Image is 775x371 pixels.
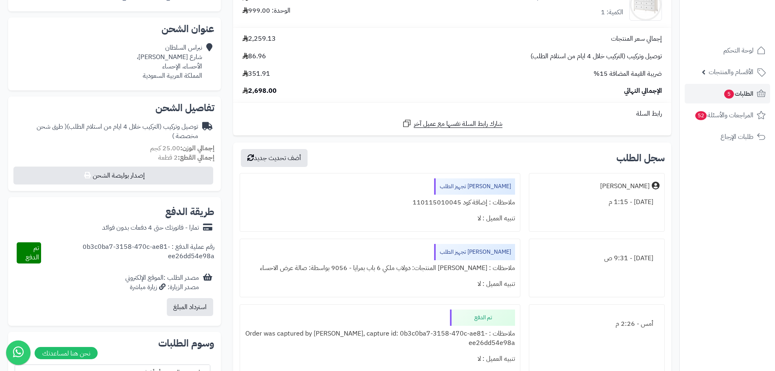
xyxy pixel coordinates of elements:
div: ملاحظات : [PERSON_NAME] المنتجات: دولاب ملكي 6 باب بمرايا - 9056 بواسطة: صالة عرض الاحساء [245,260,515,276]
small: 2 قطعة [158,153,214,162]
span: الطلبات [723,88,753,99]
div: [PERSON_NAME] تجهيز الطلب [434,178,515,195]
span: تم الدفع [26,243,39,262]
span: 351.91 [242,69,270,79]
span: 52 [695,111,707,120]
small: 25.00 كجم [150,143,214,153]
span: لوحة التحكم [723,45,753,56]
span: المراجعات والأسئلة [694,110,753,121]
span: طلبات الإرجاع [720,131,753,143]
div: مصدر الزيارة: زيارة مباشرة [125,283,199,292]
a: لوحة التحكم [685,41,770,60]
span: 2,698.00 [242,86,277,96]
div: تنبيه العميل : لا [245,351,515,367]
div: أمس - 2:26 م [534,316,659,332]
img: logo-2.png [720,23,767,40]
span: 5 [724,90,734,99]
h2: طريقة الدفع [165,207,214,217]
div: [DATE] - 1:15 م [534,194,659,210]
div: تم الدفع [450,310,515,326]
span: الأقسام والمنتجات [709,66,753,78]
strong: إجمالي الوزن: [180,143,214,153]
button: إصدار بوليصة الشحن [13,167,213,184]
div: تمارا - فاتورتك حتى 4 دفعات بدون فوائد [102,223,199,233]
span: الإجمالي النهائي [624,86,662,96]
div: الوحدة: 999.00 [242,6,290,15]
div: الكمية: 1 [601,8,623,17]
button: أضف تحديث جديد [241,149,308,167]
a: الطلبات5 [685,84,770,103]
span: توصيل وتركيب (التركيب خلال 4 ايام من استلام الطلب) [530,52,662,61]
h3: سجل الطلب [616,153,665,163]
div: تنبيه العميل : لا [245,276,515,292]
span: ضريبة القيمة المضافة 15% [594,69,662,79]
div: ملاحظات : إضافة كود 110115010045 [245,195,515,211]
a: شارك رابط السلة نفسها مع عميل آخر [402,119,502,129]
div: [PERSON_NAME] تجهيز الطلب [434,244,515,260]
div: تنبيه العميل : لا [245,211,515,226]
span: شارك رابط السلة نفسها مع عميل آخر [414,119,502,129]
a: المراجعات والأسئلة52 [685,105,770,125]
h2: عنوان الشحن [15,24,214,34]
span: ( طرق شحن مخصصة ) [37,122,198,141]
h2: وسوم الطلبات [15,338,214,348]
a: طلبات الإرجاع [685,127,770,147]
div: ملاحظات : Order was captured by [PERSON_NAME], capture id: 0b3c0ba7-3158-470c-ae81-ee26dd54e98a [245,326,515,351]
span: 2,259.13 [242,34,276,44]
span: إجمالي سعر المنتجات [611,34,662,44]
div: مصدر الطلب :الموقع الإلكتروني [125,273,199,292]
h2: تفاصيل الشحن [15,103,214,113]
span: 86.96 [242,52,266,61]
div: نبراس السلطان شارع [PERSON_NAME]، الأحساء، الإحساء المملكة العربية السعودية [137,43,202,80]
div: رقم عملية الدفع : 0b3c0ba7-3158-470c-ae81-ee26dd54e98a [41,242,215,263]
div: توصيل وتركيب (التركيب خلال 4 ايام من استلام الطلب) [15,122,198,141]
button: استرداد المبلغ [167,298,213,316]
div: [PERSON_NAME] [600,182,650,191]
strong: إجمالي القطع: [178,153,214,162]
div: رابط السلة [236,109,668,119]
div: [DATE] - 9:31 ص [534,250,659,266]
